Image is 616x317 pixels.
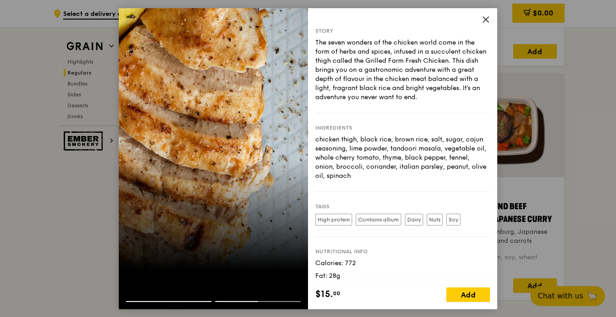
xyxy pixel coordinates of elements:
[446,287,490,302] div: Add
[315,135,490,180] div: chicken thigh, black rice, brown rice, salt, sugar, cajun seasoning, lime powder, tandoori masala...
[405,213,423,225] label: Dairy
[315,258,490,267] div: Calories: 772
[315,124,490,131] div: Ingredients
[315,38,490,101] div: The seven wonders of the chicken world come in the form of herbs and spices, infused in a succule...
[333,290,340,297] span: 00
[315,213,352,225] label: High protein
[315,202,490,210] div: Tags
[315,271,490,280] div: Fat: 28g
[446,213,460,225] label: Soy
[315,287,333,301] span: $15.
[315,247,490,255] div: Nutritional info
[427,213,443,225] label: Nuts
[315,27,490,34] div: Story
[356,213,401,225] label: Contains allium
